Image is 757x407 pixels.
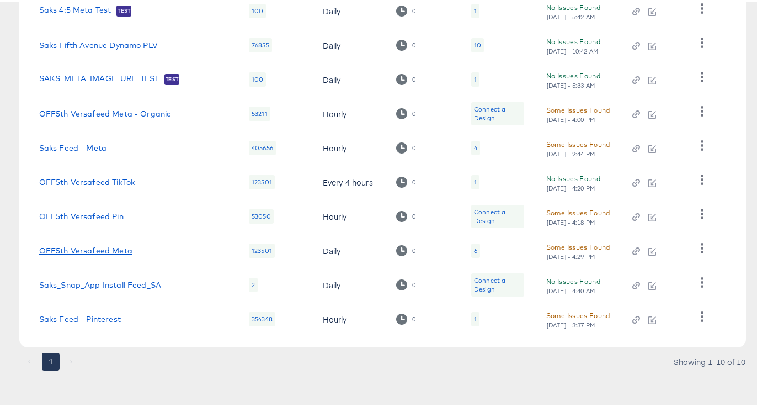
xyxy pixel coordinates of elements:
[314,129,388,163] td: Hourly
[42,351,60,368] button: page 1
[39,3,111,14] a: Saks 4:5 Meta Test
[471,70,479,84] div: 1
[314,60,388,94] td: Daily
[474,313,477,321] div: 1
[396,311,415,322] div: 0
[314,163,388,197] td: Every 4 hours
[39,107,171,116] a: OFF5th Versafeed Meta - Organic
[19,351,82,368] nav: pagination navigation
[249,104,270,119] div: 53211
[474,274,521,292] div: Connect a Design
[39,72,159,83] a: SAKS_META_IMAGE_URL_TEST
[546,205,610,224] button: Some Issues Found[DATE] - 4:18 PM
[164,73,179,82] span: Test
[396,38,415,48] div: 0
[249,173,275,187] div: 123501
[396,277,415,288] div: 0
[249,310,275,324] div: 354348
[546,205,610,216] div: Some Issues Found
[471,2,479,16] div: 1
[412,279,416,287] div: 0
[546,308,610,319] div: Some Issues Found
[249,207,274,221] div: 53050
[471,241,480,256] div: 6
[249,70,266,84] div: 100
[546,102,610,114] div: Some Issues Found
[39,244,132,253] a: OFF5th Versafeed Meta
[474,205,521,223] div: Connect a Design
[249,2,266,16] div: 100
[412,176,416,184] div: 0
[396,175,415,185] div: 0
[471,36,484,50] div: 10
[546,136,610,156] button: Some Issues Found[DATE] - 2:44 PM
[546,308,610,327] button: Some Issues Found[DATE] - 3:37 PM
[314,266,388,300] td: Daily
[474,141,477,150] div: 4
[471,203,524,226] div: Connect a Design
[412,39,416,47] div: 0
[396,3,415,14] div: 0
[314,197,388,231] td: Hourly
[412,73,416,81] div: 0
[314,231,388,266] td: Daily
[412,313,416,321] div: 0
[471,310,479,324] div: 1
[39,176,135,184] a: OFF5th Versafeed TikTok
[396,106,415,117] div: 0
[546,114,596,121] div: [DATE] - 4:00 PM
[673,356,746,363] div: Showing 1–10 of 10
[474,176,477,184] div: 1
[546,239,610,251] div: Some Issues Found
[546,148,596,156] div: [DATE] - 2:44 PM
[412,142,416,150] div: 0
[249,36,272,50] div: 76855
[314,300,388,334] td: Hourly
[39,39,158,47] a: Saks Fifth Avenue Dynamo PLV
[412,5,416,13] div: 0
[314,26,388,60] td: Daily
[546,319,596,327] div: [DATE] - 3:37 PM
[474,244,477,253] div: 6
[474,4,477,13] div: 1
[471,100,524,123] div: Connect a Design
[546,251,596,258] div: [DATE] - 4:29 PM
[396,243,415,253] div: 0
[471,173,479,187] div: 1
[546,136,610,148] div: Some Issues Found
[396,209,415,219] div: 0
[39,313,121,321] a: Saks Feed - Pinterest
[474,73,477,82] div: 1
[412,210,416,218] div: 0
[249,139,276,153] div: 405656
[116,4,131,13] span: Test
[249,276,258,290] div: 2
[396,140,415,151] div: 0
[396,72,415,82] div: 0
[39,210,124,219] a: OFF5th Versafeed Pin
[412,108,416,115] div: 0
[249,241,275,256] div: 123501
[546,216,596,224] div: [DATE] - 4:18 PM
[412,245,416,252] div: 0
[474,39,481,47] div: 10
[471,139,480,153] div: 4
[39,141,106,150] a: Saks Feed - Meta
[546,102,610,121] button: Some Issues Found[DATE] - 4:00 PM
[474,103,521,120] div: Connect a Design
[546,239,610,258] button: Some Issues Found[DATE] - 4:29 PM
[471,271,524,294] div: Connect a Design
[39,278,161,287] a: Saks_Snap_App Install Feed_SA
[314,94,388,129] td: Hourly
